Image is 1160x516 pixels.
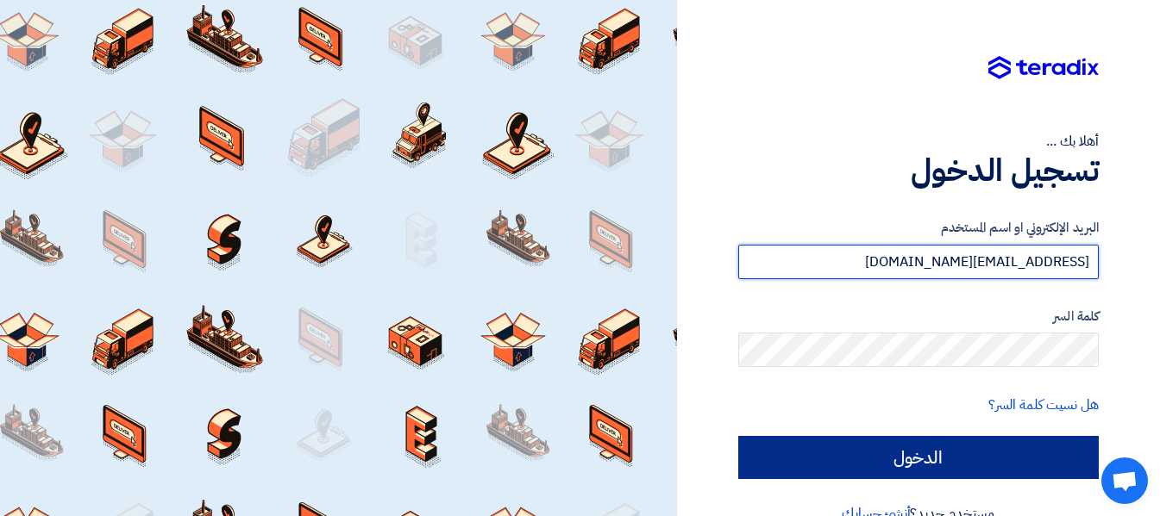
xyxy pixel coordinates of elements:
input: الدخول [738,436,1099,479]
div: أهلا بك ... [738,131,1099,152]
label: البريد الإلكتروني او اسم المستخدم [738,218,1099,238]
h1: تسجيل الدخول [738,152,1099,190]
img: Teradix logo [988,56,1099,80]
div: دردشة مفتوحة [1101,457,1148,504]
input: أدخل بريد العمل الإلكتروني او اسم المستخدم الخاص بك ... [738,245,1099,279]
label: كلمة السر [738,307,1099,326]
a: هل نسيت كلمة السر؟ [988,395,1099,415]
